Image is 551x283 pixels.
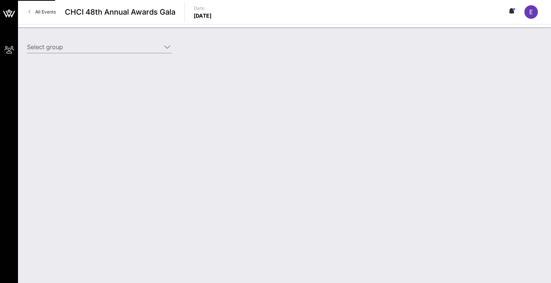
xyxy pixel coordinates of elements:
[529,8,533,16] span: E
[524,5,538,19] div: E
[194,12,212,20] p: [DATE]
[65,6,175,18] span: CHCI 48th Annual Awards Gala
[194,5,212,12] p: Date
[24,6,60,18] a: All Events
[35,9,56,15] span: All Events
